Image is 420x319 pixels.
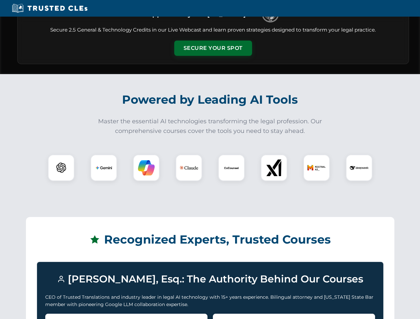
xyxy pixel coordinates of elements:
[176,155,202,181] div: Claude
[48,155,74,181] div: ChatGPT
[261,155,287,181] div: xAI
[10,3,89,13] img: Trusted CLEs
[26,88,394,111] h2: Powered by Leading AI Tools
[138,159,155,176] img: Copilot Logo
[45,293,375,308] p: CEO of Trusted Translations and industry leader in legal AI technology with 15+ years experience....
[350,159,368,177] img: DeepSeek Logo
[223,159,240,176] img: CoCounsel Logo
[94,117,327,136] p: Master the essential AI technologies transforming the legal profession. Our comprehensive courses...
[26,26,401,34] p: Secure 2.5 General & Technology Credits in our Live Webcast and learn proven strategies designed ...
[133,155,160,181] div: Copilot
[346,155,372,181] div: DeepSeek
[37,228,383,251] h2: Recognized Experts, Trusted Courses
[174,41,252,56] button: Secure Your Spot
[303,155,330,181] div: Mistral AI
[266,159,282,176] img: xAI Logo
[307,159,326,177] img: Mistral AI Logo
[52,158,71,177] img: ChatGPT Logo
[218,155,245,181] div: CoCounsel
[180,159,198,177] img: Claude Logo
[95,159,112,176] img: Gemini Logo
[45,270,375,288] h3: [PERSON_NAME], Esq.: The Authority Behind Our Courses
[90,155,117,181] div: Gemini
